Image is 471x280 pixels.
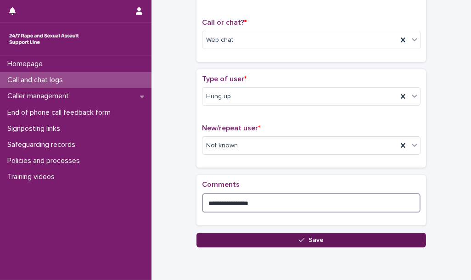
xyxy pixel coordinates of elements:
span: New/repeat user [202,124,260,132]
span: Save [308,237,324,243]
p: Caller management [4,92,76,101]
img: rhQMoQhaT3yELyF149Cw [7,30,81,48]
p: Policies and processes [4,157,87,165]
p: Signposting links [4,124,67,133]
span: Not known [206,141,238,151]
p: Call and chat logs [4,76,70,84]
p: Training videos [4,173,62,181]
span: Web chat [206,35,233,45]
button: Save [196,233,426,247]
span: Type of user [202,75,247,83]
span: Call or chat? [202,19,247,26]
p: Homepage [4,60,50,68]
p: End of phone call feedback form [4,108,118,117]
span: Comments [202,181,240,188]
p: Safeguarding records [4,140,83,149]
span: Hung up [206,92,231,101]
